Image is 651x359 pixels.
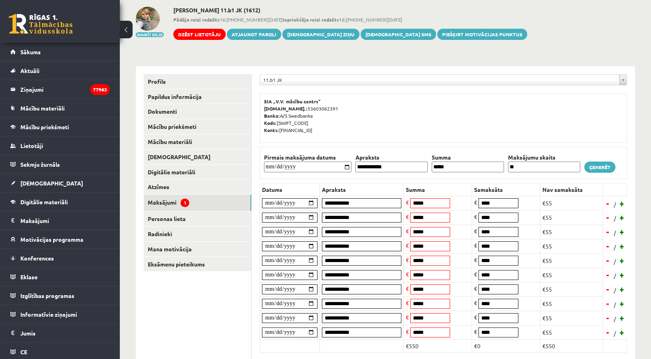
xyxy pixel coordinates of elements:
th: Nav samaksāts [540,183,603,196]
a: [DEMOGRAPHIC_DATA] SMS [361,29,436,40]
span: Informatīvie ziņojumi [20,311,77,318]
a: - [604,254,612,266]
a: Jumis [10,324,110,342]
span: / [613,300,617,309]
a: - [604,312,612,324]
td: €55 [540,311,603,325]
span: € [406,227,409,235]
span: Aktuāli [20,67,40,74]
a: + [618,240,626,252]
span: Mācību materiāli [20,105,65,112]
td: €55 [540,239,603,253]
span: CE [20,348,27,355]
span: / [613,315,617,323]
span: Mācību priekšmeti [20,123,69,130]
a: Mācību materiāli [144,134,251,149]
span: € [474,213,477,220]
span: € [474,227,477,235]
a: Papildus informācija [144,89,251,104]
a: + [618,211,626,223]
p: 53603062391 A/S Swedbanka [SWIFT_CODE] [FINANCIAL_ID] [264,98,623,134]
th: Apraksts [353,153,430,162]
span: / [613,257,617,266]
span: Izglītības programas [20,292,74,299]
span: / [613,272,617,280]
b: Iepriekšējo reizi redzēts [283,16,339,23]
a: + [618,298,626,310]
a: - [604,211,612,223]
a: Sekmju žurnāls [10,155,110,174]
a: Motivācijas programma [10,230,110,249]
a: - [604,226,612,238]
h2: [PERSON_NAME] 11.b1 JK (1612) [173,7,527,14]
span: / [613,214,617,223]
img: Rita Dmitrijeva [136,7,160,31]
span: / [613,286,617,294]
span: / [613,200,617,209]
a: Konferences [10,249,110,267]
a: Atjaunot paroli [227,29,281,40]
b: Banka: [264,112,280,119]
a: - [604,197,612,209]
span: 16:[PHONE_NUMBER][DATE] 16:[PHONE_NUMBER][DATE] [173,16,527,23]
a: 11.b1 JK [260,75,627,85]
a: Maksājumi [10,211,110,230]
td: €55 [540,282,603,296]
button: Mainīt bildi [136,32,164,37]
a: Piešķirt motivācijas punktus [437,29,527,40]
a: - [604,326,612,338]
i: 77963 [90,84,110,95]
span: € [474,328,477,335]
span: Motivācijas programma [20,236,83,243]
a: Lietotāji [10,136,110,155]
a: Ģenerēt [584,162,615,173]
a: Izglītības programas [10,286,110,305]
a: Profils [144,74,251,89]
a: Ziņojumi77963 [10,80,110,99]
a: Rīgas 1. Tālmācības vidusskola [9,14,73,34]
a: + [618,197,626,209]
span: [DEMOGRAPHIC_DATA] [20,179,83,187]
td: €55 [540,225,603,239]
a: Dokumenti [144,104,251,119]
span: 11.b1 JK [263,75,616,85]
span: € [474,270,477,278]
th: Maksājumu skaits [506,153,582,162]
span: Konferences [20,254,54,262]
a: + [618,254,626,266]
td: €550 [404,339,472,352]
td: €55 [540,268,603,282]
a: + [618,226,626,238]
a: - [604,269,612,281]
legend: Ziņojumi [20,80,110,99]
td: €55 [540,196,603,210]
a: Mana motivācija [144,242,251,256]
td: €55 [540,296,603,311]
b: Kods: [264,120,277,126]
a: Mācību priekšmeti [10,118,110,136]
a: Mācību priekšmeti [144,119,251,134]
legend: Maksājumi [20,211,110,230]
td: €0 [472,339,540,352]
span: € [474,256,477,263]
span: € [406,314,409,321]
a: Eksāmenu pieteikums [144,257,251,272]
span: / [613,243,617,251]
a: Radinieki [144,227,251,241]
span: € [406,199,409,206]
td: €55 [540,325,603,339]
td: €550 [540,339,603,352]
a: Digitālie materiāli [10,193,110,211]
b: Konts: [264,127,279,133]
td: €55 [540,253,603,268]
span: Sākums [20,48,41,55]
a: Dzēst lietotāju [173,29,226,40]
b: Pēdējo reizi redzēts [173,16,220,23]
th: Samaksāts [472,183,540,196]
a: Digitālie materiāli [144,165,251,179]
span: € [406,213,409,220]
span: € [406,256,409,263]
a: Aktuāli [10,61,110,80]
a: Eklase [10,268,110,286]
a: Mācību materiāli [10,99,110,117]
